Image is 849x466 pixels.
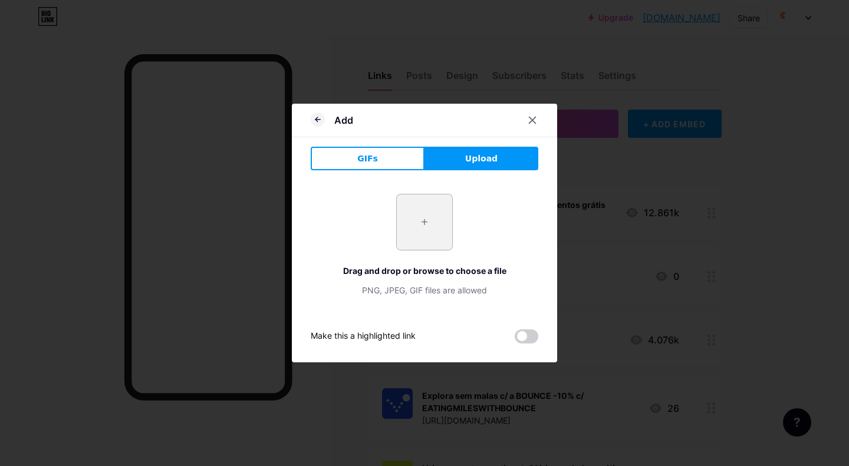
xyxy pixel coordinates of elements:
[311,284,538,296] div: PNG, JPEG, GIF files are allowed
[424,147,538,170] button: Upload
[311,147,424,170] button: GIFs
[334,113,353,127] div: Add
[465,153,498,165] span: Upload
[311,329,416,343] div: Make this a highlighted link
[311,265,538,277] div: Drag and drop or browse to choose a file
[357,153,378,165] span: GIFs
